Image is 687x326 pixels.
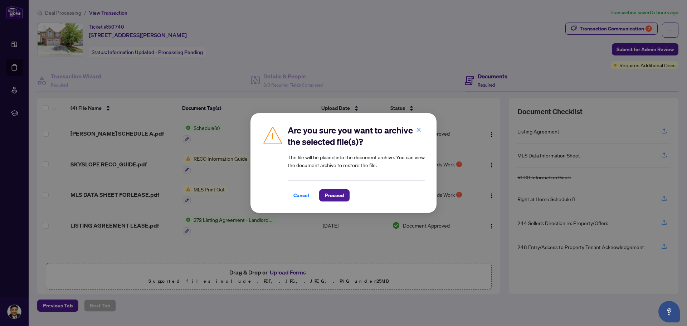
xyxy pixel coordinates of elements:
[288,189,315,201] button: Cancel
[658,301,680,322] button: Open asap
[288,153,425,169] article: The file will be placed into the document archive. You can view the document archive to restore t...
[325,190,344,201] span: Proceed
[416,127,421,132] span: close
[262,125,283,146] img: Caution Icon
[288,125,425,147] h2: Are you sure you want to archive the selected file(s)?
[293,190,309,201] span: Cancel
[319,189,350,201] button: Proceed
